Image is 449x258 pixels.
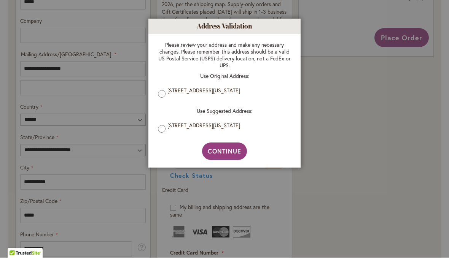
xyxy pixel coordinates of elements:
[202,143,247,160] button: Continue
[158,42,291,69] p: Please review your address and make any necessary changes. Please remember this address should be...
[158,73,291,80] p: Use Original Address:
[6,231,27,252] iframe: Launch Accessibility Center
[158,108,291,115] p: Use Suggested Address:
[208,147,242,155] span: Continue
[148,19,301,34] h1: Address Validation
[167,87,287,94] label: [STREET_ADDRESS][US_STATE]
[167,122,287,129] label: [STREET_ADDRESS][US_STATE]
